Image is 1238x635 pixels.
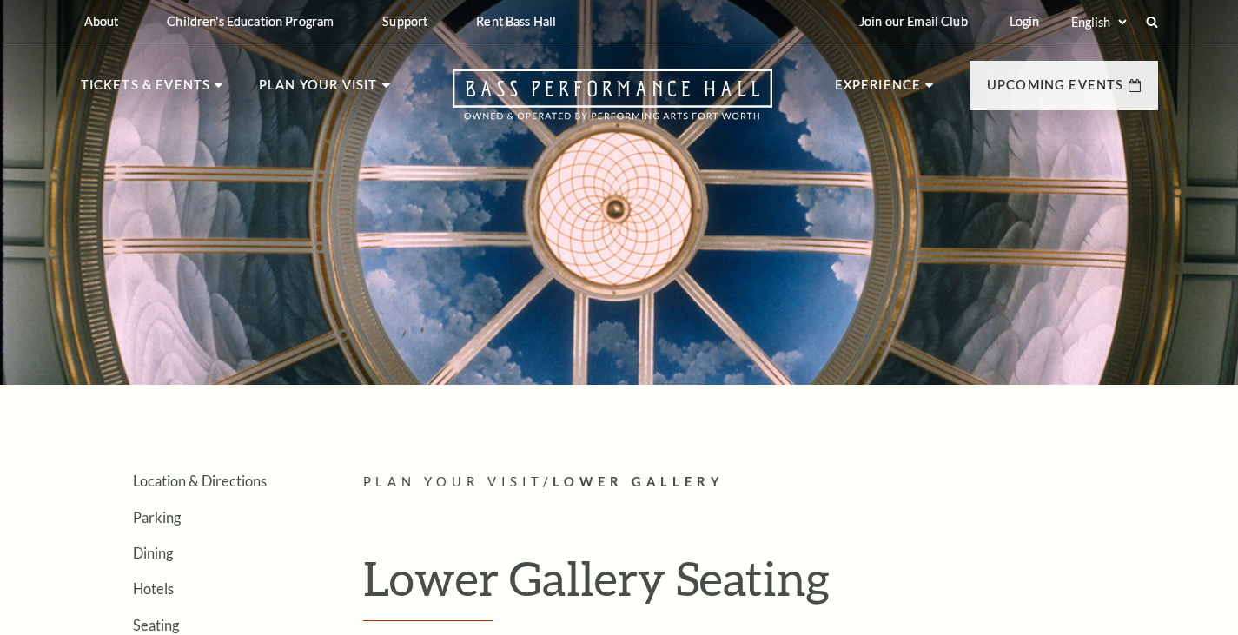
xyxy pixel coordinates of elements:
p: Experience [835,75,922,106]
p: Plan Your Visit [259,75,378,106]
p: Support [382,14,427,29]
p: Tickets & Events [81,75,211,106]
a: Hotels [133,580,174,597]
p: / [363,472,1158,493]
select: Select: [1068,14,1129,30]
a: Dining [133,545,173,561]
h1: Lower Gallery Seating [363,550,1158,621]
span: Lower Gallery [553,474,725,489]
span: Plan Your Visit [363,474,544,489]
p: Upcoming Events [987,75,1124,106]
a: Seating [133,617,179,633]
p: Rent Bass Hall [476,14,556,29]
a: Location & Directions [133,473,267,489]
p: Children's Education Program [167,14,334,29]
p: About [84,14,119,29]
a: Parking [133,509,181,526]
